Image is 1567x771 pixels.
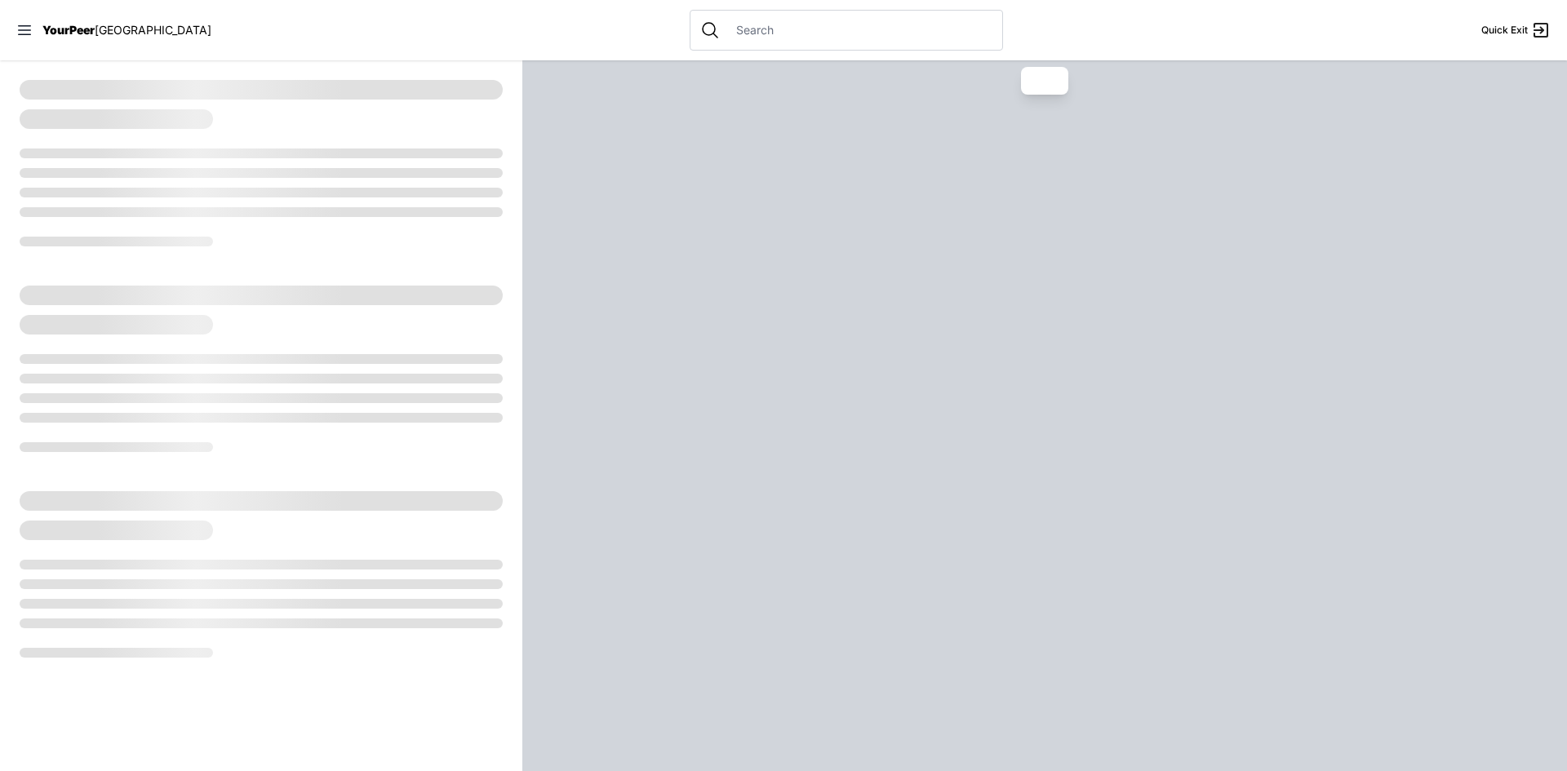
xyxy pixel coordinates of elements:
[1481,20,1551,40] a: Quick Exit
[726,22,992,38] input: Search
[1481,24,1528,37] span: Quick Exit
[42,23,95,37] span: YourPeer
[42,25,211,35] a: YourPeer[GEOGRAPHIC_DATA]
[95,23,211,37] span: [GEOGRAPHIC_DATA]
